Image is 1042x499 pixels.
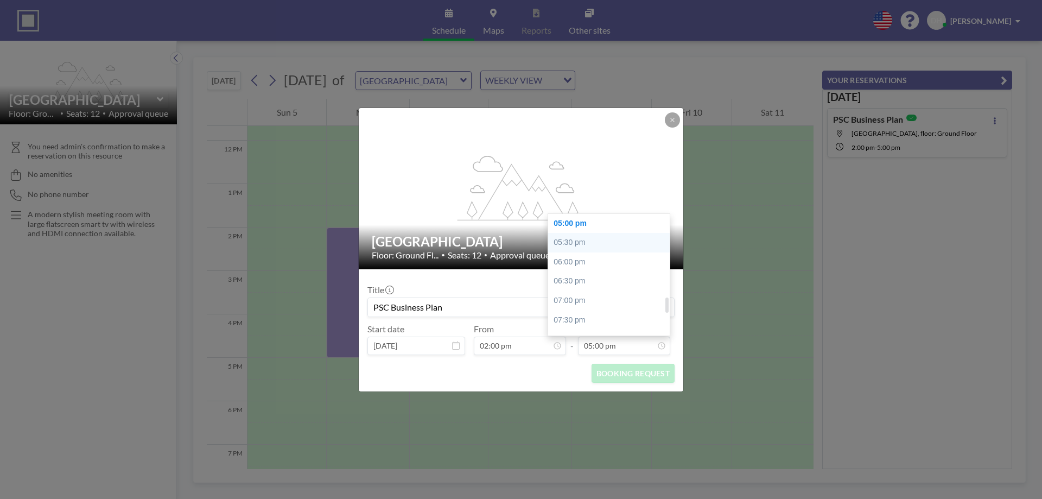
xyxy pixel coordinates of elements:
span: • [441,251,445,259]
label: Title [367,285,393,295]
div: 07:30 pm [548,311,675,330]
g: flex-grow: 1.2; [458,155,586,220]
span: Seats: 12 [448,250,481,261]
button: BOOKING REQUEST [592,364,675,383]
label: From [474,324,494,334]
div: 05:00 pm [548,214,675,233]
span: Approval queue [490,250,550,261]
label: Start date [367,324,404,334]
span: • [484,251,487,258]
div: 05:30 pm [548,233,675,252]
span: - [570,327,574,351]
div: 06:00 pm [548,252,675,272]
div: 07:00 pm [548,291,675,311]
input: Dylan's reservation [368,298,674,317]
span: Floor: Ground Fl... [372,250,439,261]
div: 08:00 pm [548,330,675,349]
div: 06:30 pm [548,271,675,291]
h2: [GEOGRAPHIC_DATA] [372,233,671,250]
